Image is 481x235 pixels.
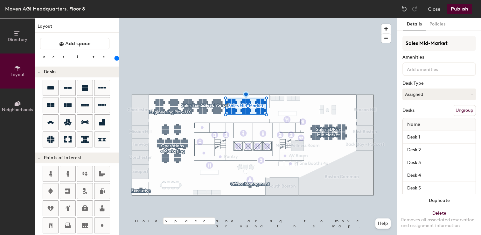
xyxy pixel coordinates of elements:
input: Unnamed desk [404,146,474,154]
button: Duplicate [397,194,481,207]
span: Desks [44,69,56,75]
div: Maven AGI Headquarters, Floor 8 [5,5,85,13]
button: Add space [40,38,109,49]
span: Add space [65,40,91,47]
input: Unnamed desk [404,158,474,167]
input: Unnamed desk [404,171,474,180]
button: DeleteRemoves all associated reservation and assignment information [397,207,481,235]
span: Name [404,119,423,130]
h1: Layout [35,23,119,33]
div: Resize [43,54,113,60]
div: Desks [402,108,415,113]
button: Help [375,218,391,229]
button: Details [403,18,426,31]
button: Close [428,4,441,14]
span: Layout [10,72,25,77]
img: Redo [411,6,418,12]
button: Policies [426,18,449,31]
span: Neighborhoods [2,107,33,112]
input: Add amenities [406,65,463,73]
div: Amenities [402,55,476,60]
button: Ungroup [453,105,476,116]
button: Publish [447,4,472,14]
button: Assigned [402,89,476,100]
img: Undo [401,6,408,12]
div: Removes all associated reservation and assignment information [401,217,477,229]
input: Unnamed desk [404,133,474,142]
input: Unnamed desk [404,184,474,193]
div: Desk Type [402,81,476,86]
span: Directory [8,37,27,42]
span: Points of Interest [44,155,82,160]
